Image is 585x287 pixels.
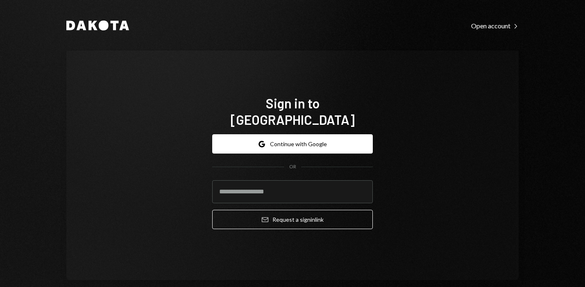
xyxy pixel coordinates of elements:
a: Open account [471,21,519,30]
button: Continue with Google [212,134,373,154]
button: Request a signinlink [212,210,373,229]
div: OR [289,163,296,170]
div: Open account [471,22,519,30]
h1: Sign in to [GEOGRAPHIC_DATA] [212,95,373,128]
